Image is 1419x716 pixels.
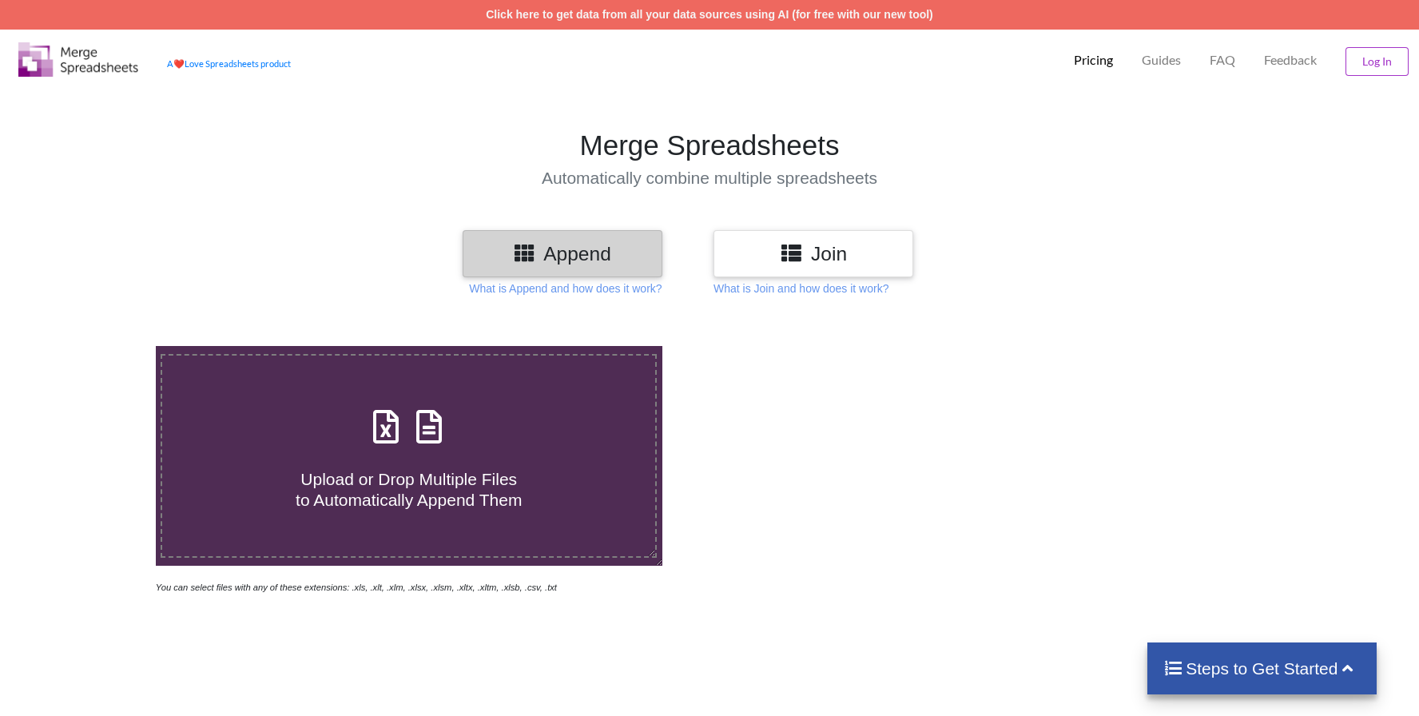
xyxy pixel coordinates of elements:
[167,58,291,69] a: AheartLove Spreadsheets product
[1074,52,1113,69] p: Pricing
[1264,54,1317,66] span: Feedback
[486,8,933,21] a: Click here to get data from all your data sources using AI (for free with our new tool)
[1163,658,1361,678] h4: Steps to Get Started
[1345,47,1409,76] button: Log In
[713,280,888,296] p: What is Join and how does it work?
[725,242,901,265] h3: Join
[173,58,185,69] span: heart
[18,42,138,77] img: Logo.png
[156,583,557,592] i: You can select files with any of these extensions: .xls, .xlt, .xlm, .xlsx, .xlsm, .xltx, .xltm, ...
[296,470,522,508] span: Upload or Drop Multiple Files to Automatically Append Them
[469,280,662,296] p: What is Append and how does it work?
[1142,52,1181,69] p: Guides
[1210,52,1235,69] p: FAQ
[475,242,650,265] h3: Append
